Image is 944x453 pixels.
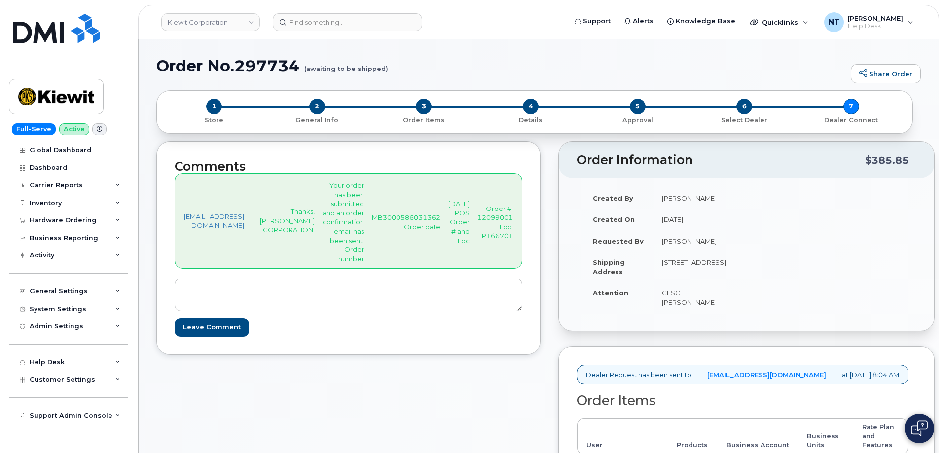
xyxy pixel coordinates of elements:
[374,116,473,125] p: Order Items
[169,116,260,125] p: Store
[736,99,752,114] span: 6
[653,251,739,282] td: [STREET_ADDRESS]
[175,318,249,337] input: Leave Comment
[593,237,644,245] strong: Requested By
[309,99,325,114] span: 2
[695,116,794,125] p: Select Dealer
[260,207,315,235] p: Thanks, [PERSON_NAME] CORPORATION!
[481,116,581,125] p: Details
[370,114,477,125] a: 3 Order Items
[323,181,364,263] p: Your order has been submitted and an order confirmation email has been sent. Order number
[577,393,908,408] h2: Order Items
[372,213,440,231] p: MB3000586031362 Order date
[477,114,584,125] a: 4 Details
[304,57,388,72] small: (awaiting to be shipped)
[416,99,432,114] span: 3
[653,282,739,313] td: CFSC [PERSON_NAME]
[593,258,625,276] strong: Shipping Address
[206,99,222,114] span: 1
[588,116,687,125] p: Approval
[865,151,909,170] div: $385.85
[593,215,635,223] strong: Created On
[156,57,846,74] h1: Order No.297734
[630,99,646,114] span: 5
[593,289,628,297] strong: Attention
[448,199,470,245] p: [DATE] POS Order # and Loc
[691,114,798,125] a: 6 Select Dealer
[165,114,264,125] a: 1 Store
[184,212,244,230] a: [EMAIL_ADDRESS][DOMAIN_NAME]
[264,114,371,125] a: 2 General Info
[653,230,739,252] td: [PERSON_NAME]
[707,370,826,380] a: [EMAIL_ADDRESS][DOMAIN_NAME]
[477,204,513,241] p: Order #: 12099001 Loc: P166701
[653,187,739,209] td: [PERSON_NAME]
[577,153,865,167] h2: Order Information
[584,114,691,125] a: 5 Approval
[175,160,522,174] h2: Comments
[268,116,367,125] p: General Info
[911,420,928,436] img: Open chat
[851,64,921,84] a: Share Order
[523,99,539,114] span: 4
[593,194,633,202] strong: Created By
[653,209,739,230] td: [DATE]
[577,365,908,385] div: Dealer Request has been sent to at [DATE] 8:04 AM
